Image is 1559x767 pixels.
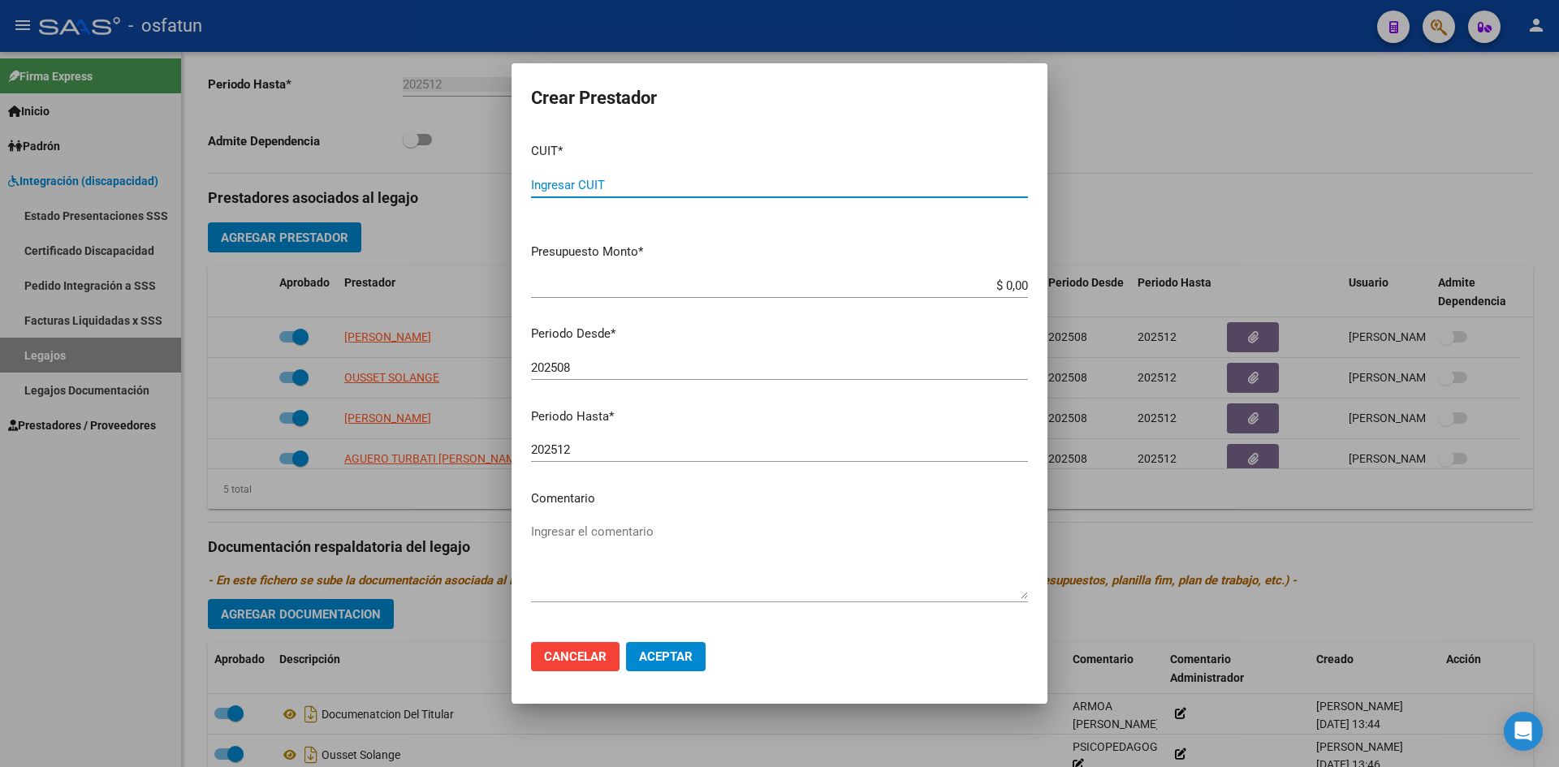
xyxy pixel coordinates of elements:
span: Cancelar [544,649,607,664]
span: Aceptar [639,649,693,664]
h2: Crear Prestador [531,83,1028,114]
p: CUIT [531,142,1028,161]
p: Comentario [531,489,1028,508]
button: Aceptar [626,642,706,671]
div: Open Intercom Messenger [1504,712,1543,751]
button: Cancelar [531,642,620,671]
p: Periodo Desde [531,325,1028,343]
p: Presupuesto Monto [531,243,1028,261]
p: Periodo Hasta [531,407,1028,426]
